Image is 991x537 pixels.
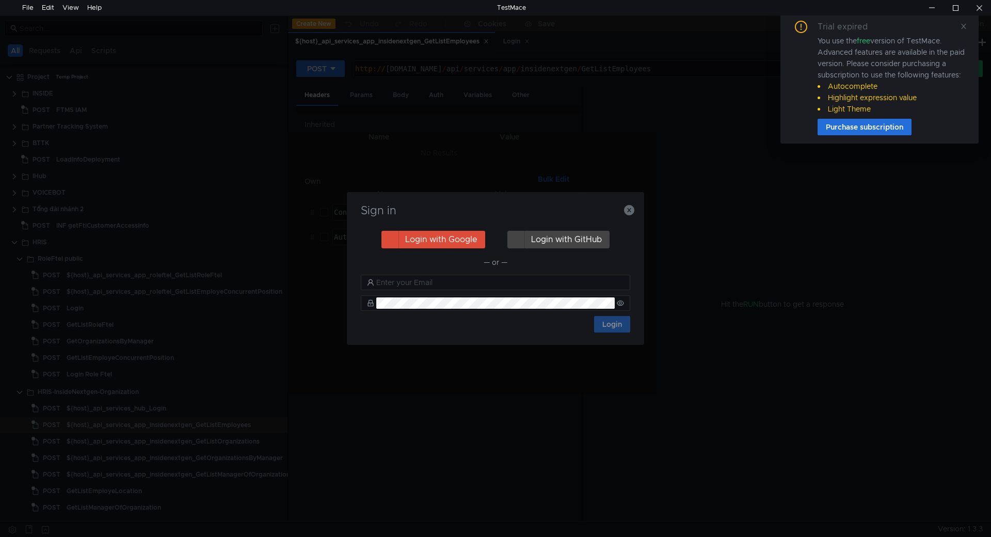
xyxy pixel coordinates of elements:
button: Purchase subscription [818,119,912,135]
button: Login with GitHub [507,231,610,248]
span: free [857,36,870,45]
div: You use the version of TestMace. Advanced features are available in the paid version. Please cons... [818,35,966,115]
input: Enter your Email [376,277,624,288]
button: Login with Google [381,231,485,248]
h3: Sign in [359,204,632,217]
li: Light Theme [818,103,966,115]
div: — or — [361,256,630,268]
li: Autocomplete [818,81,966,92]
li: Highlight expression value [818,92,966,103]
div: Trial expired [818,21,880,33]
